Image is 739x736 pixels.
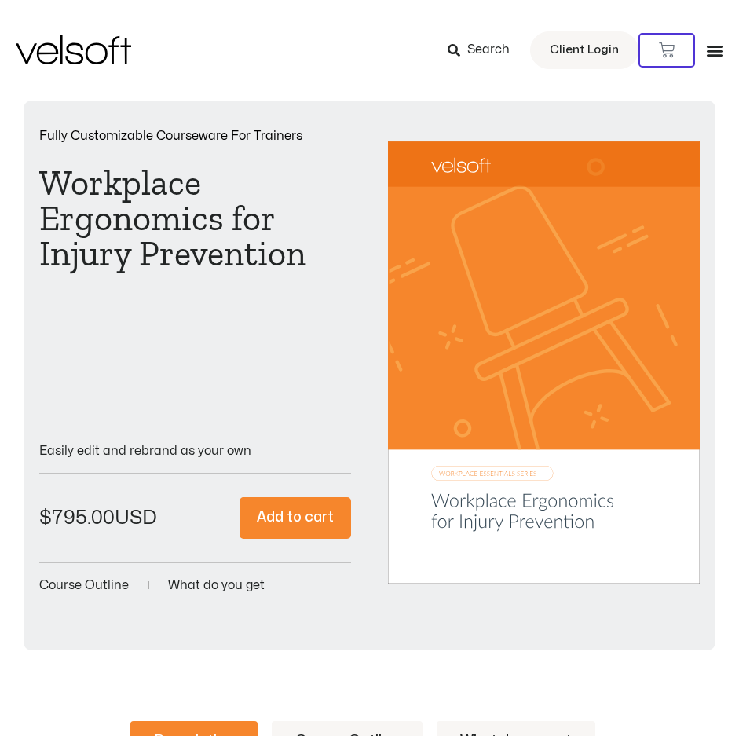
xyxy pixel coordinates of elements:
[550,40,619,60] span: Client Login
[467,40,510,60] span: Search
[530,31,638,69] a: Client Login
[39,508,115,527] bdi: 795.00
[448,37,521,64] a: Search
[39,166,351,272] h1: Workplace Ergonomics for Injury Prevention
[240,497,351,539] button: Add to cart
[706,42,723,59] div: Menu Toggle
[16,35,131,64] img: Velsoft Training Materials
[39,445,351,457] p: Easily edit and rebrand as your own
[39,130,351,142] p: Fully Customizable Courseware For Trainers
[39,508,52,527] span: $
[39,579,129,591] a: Course Outline
[388,141,700,584] img: Second Product Image
[168,579,265,591] a: What do you get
